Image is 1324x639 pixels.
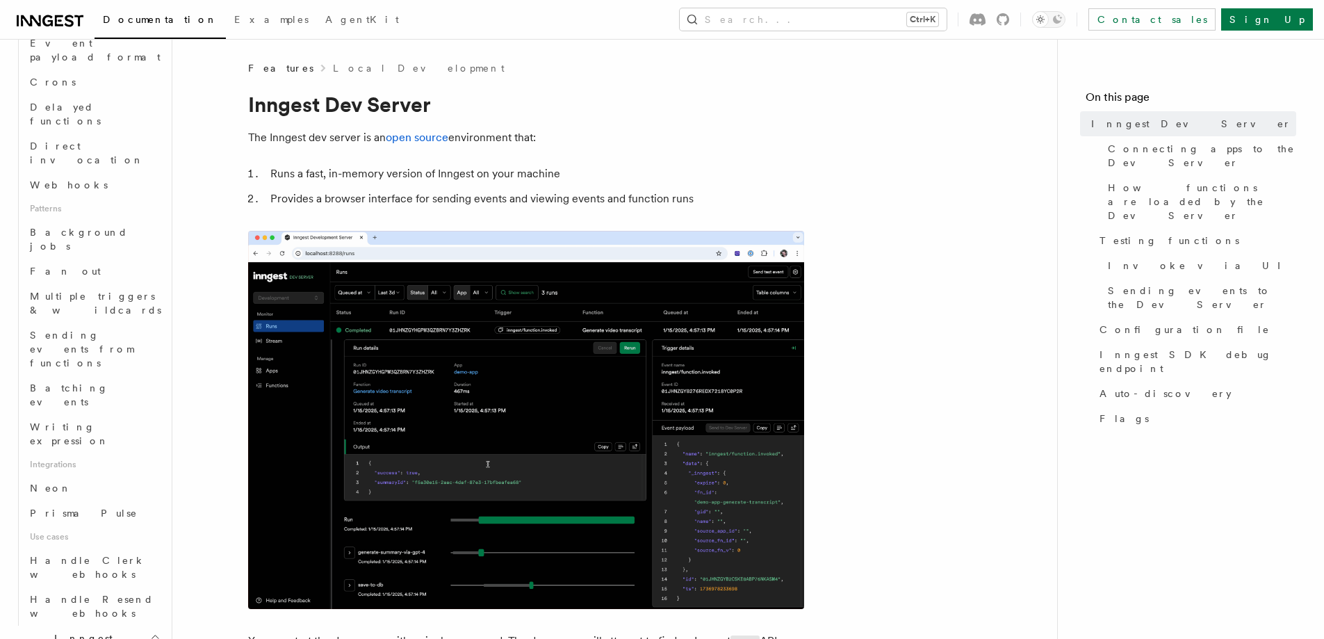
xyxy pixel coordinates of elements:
h4: On this page [1086,89,1296,111]
span: Testing functions [1100,234,1239,248]
a: Handle Resend webhooks [24,587,163,626]
a: Prisma Pulse [24,501,163,526]
a: Inngest SDK debug endpoint [1094,342,1296,381]
a: Multiple triggers & wildcards [24,284,163,323]
a: Invoke via UI [1102,253,1296,278]
a: Connecting apps to the Dev Server [1102,136,1296,175]
a: Contact sales [1088,8,1216,31]
a: How functions are loaded by the Dev Server [1102,175,1296,228]
span: Integrations [24,453,163,476]
span: Prisma Pulse [30,508,138,519]
a: Crons [24,70,163,95]
span: Patterns [24,197,163,220]
a: AgentKit [317,4,407,38]
span: Multiple triggers & wildcards [30,291,161,316]
button: Search...Ctrl+K [680,8,947,31]
span: Examples [234,14,309,25]
a: Sending events to the Dev Server [1102,278,1296,317]
a: open source [386,131,448,144]
span: Background jobs [30,227,128,252]
p: The Inngest dev server is an environment that: [248,128,804,147]
a: Sign Up [1221,8,1313,31]
li: Provides a browser interface for sending events and viewing events and function runs [266,189,804,209]
span: Use cases [24,526,163,548]
span: Neon [30,483,72,494]
a: Sending events from functions [24,323,163,375]
span: Flags [1100,412,1149,426]
a: Handle Clerk webhooks [24,548,163,587]
span: Configuration file [1100,323,1270,337]
a: Batching events [24,375,163,414]
a: Writing expression [24,414,163,453]
span: Sending events to the Dev Server [1108,284,1296,312]
span: Features [248,61,313,75]
a: Documentation [95,4,226,39]
span: Webhooks [30,179,108,191]
li: Runs a fast, in-memory version of Inngest on your machine [266,164,804,184]
a: Neon [24,476,163,501]
button: Toggle dark mode [1032,11,1065,28]
a: Testing functions [1094,228,1296,253]
a: Fan out [24,259,163,284]
span: AgentKit [325,14,399,25]
a: Webhooks [24,172,163,197]
span: Inngest SDK debug endpoint [1100,348,1296,375]
span: Documentation [103,14,218,25]
span: Inngest Dev Server [1091,117,1291,131]
a: Flags [1094,406,1296,431]
span: Handle Clerk webhooks [30,555,146,580]
a: Delayed functions [24,95,163,134]
span: Fan out [30,266,101,277]
a: Direct invocation [24,134,163,172]
a: Configuration file [1094,317,1296,342]
span: How functions are loaded by the Dev Server [1108,181,1296,223]
a: Examples [226,4,317,38]
a: Inngest Dev Server [1086,111,1296,136]
a: Event payload format [24,31,163,70]
span: Crons [30,76,76,88]
a: Local Development [333,61,505,75]
span: Invoke via UI [1108,259,1293,273]
h1: Inngest Dev Server [248,92,804,117]
span: Sending events from functions [30,330,133,369]
span: Handle Resend webhooks [30,594,154,619]
kbd: Ctrl+K [907,13,938,26]
img: Dev Server Demo [248,231,804,609]
span: Direct invocation [30,140,144,165]
span: Writing expression [30,421,109,446]
a: Auto-discovery [1094,381,1296,406]
span: Delayed functions [30,102,101,127]
a: Background jobs [24,220,163,259]
span: Connecting apps to the Dev Server [1108,142,1296,170]
span: Auto-discovery [1100,387,1232,401]
span: Batching events [30,382,108,407]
